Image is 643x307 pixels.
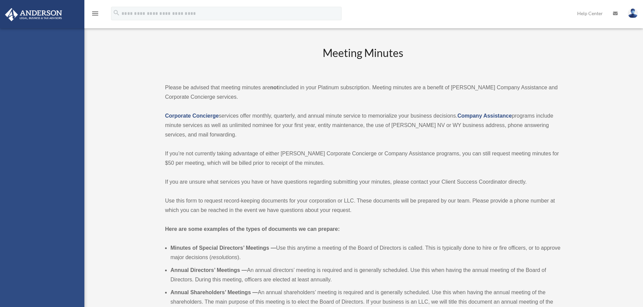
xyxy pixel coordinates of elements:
[3,8,64,21] img: Anderson Advisors Platinum Portal
[211,254,237,260] em: resolutions
[91,9,99,18] i: menu
[170,245,276,251] b: Minutes of Special Directors’ Meetings —
[165,45,561,73] h2: Meeting Minutes
[165,196,561,215] p: Use this form to request record-keeping documents for your corporation or LLC. These documents wi...
[170,243,561,262] li: Use this anytime a meeting of the Board of Directors is called. This is typically done to hire or...
[170,289,258,295] b: Annual Shareholders’ Meetings —
[165,149,561,168] p: If you’re not currently taking advantage of either [PERSON_NAME] Corporate Concierge or Company A...
[165,111,561,140] p: services offer monthly, quarterly, and annual minute service to memorialize your business decisio...
[165,113,219,119] a: Corporate Concierge
[170,267,247,273] b: Annual Directors’ Meetings —
[165,83,561,102] p: Please be advised that meeting minutes are included in your Platinum subscription. Meeting minute...
[165,177,561,187] p: If you are unsure what services you have or have questions regarding submitting your minutes, ple...
[113,9,120,17] i: search
[270,85,278,90] strong: not
[628,8,638,18] img: User Pic
[91,12,99,18] a: menu
[170,266,561,284] li: An annual directors’ meeting is required and is generally scheduled. Use this when having the ann...
[457,113,512,119] a: Company Assistance
[165,226,340,232] strong: Here are some examples of the types of documents we can prepare:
